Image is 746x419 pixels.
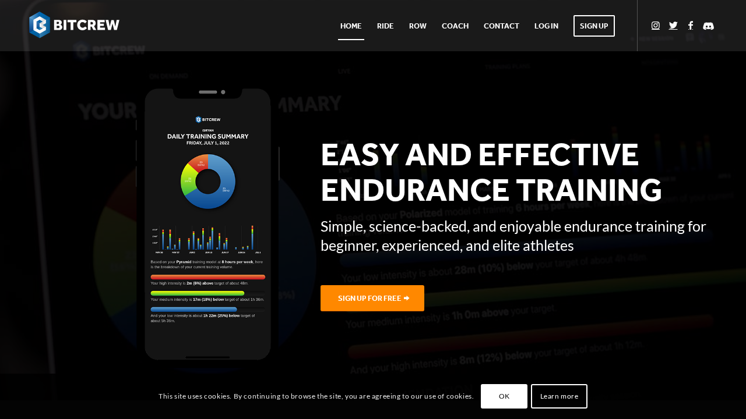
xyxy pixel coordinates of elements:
[136,80,280,371] img: Simplified endurance training for beginner, experienced, and elite athletes
[442,22,469,30] span: Coach
[647,16,664,34] a: Link to Instagram
[484,22,519,30] span: Contact
[481,384,527,409] a: OK
[573,15,615,37] span: Sign Up
[664,16,682,34] a: Link to Twitter
[340,22,362,30] span: Home
[377,22,394,30] span: Ride
[682,16,699,34] a: Link to Facebook
[321,216,717,254] p: Simple, science-backed, and enjoyable endurance training for beginner, experienced, and elite ath...
[321,137,717,208] h1: Easy and effective endurance training
[531,384,587,409] a: Learn more
[534,22,558,30] span: Log In
[699,16,717,34] a: Link to Discord
[338,294,402,303] span: Sign Up for Free
[159,389,474,404] p: This site uses cookies. By continuing to browse the site, you are agreeing to our use of cookies.
[409,22,427,30] span: Row
[321,285,424,311] a: Sign Up for Free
